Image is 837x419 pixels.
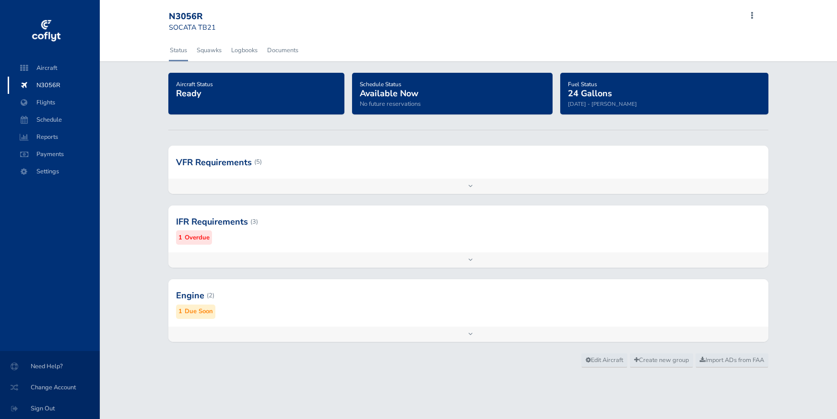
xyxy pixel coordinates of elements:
[17,128,90,146] span: Reports
[169,40,188,61] a: Status
[568,80,597,88] span: Fuel Status
[30,17,62,45] img: coflyt logo
[17,163,90,180] span: Settings
[196,40,223,61] a: Squawks
[360,100,421,108] span: No future reservations
[230,40,259,61] a: Logbooks
[700,356,764,364] span: Import ADs from FAA
[360,80,401,88] span: Schedule Status
[266,40,299,61] a: Documents
[12,400,88,417] span: Sign Out
[17,59,90,77] span: Aircraft
[581,353,627,368] a: Edit Aircraft
[630,353,693,368] a: Create new group
[17,77,90,94] span: N3056R
[17,111,90,128] span: Schedule
[176,88,201,99] span: Ready
[360,88,418,99] span: Available Now
[169,23,216,32] small: SOCATA TB21
[360,78,418,100] a: Schedule StatusAvailable Now
[568,100,637,108] small: [DATE] - [PERSON_NAME]
[169,11,238,22] div: N3056R
[634,356,689,364] span: Create new group
[17,146,90,163] span: Payments
[568,88,612,99] span: 24 Gallons
[12,358,88,375] span: Need Help?
[185,233,210,243] small: Overdue
[696,353,768,368] a: Import ADs from FAA
[176,80,213,88] span: Aircraft Status
[185,306,213,317] small: Due Soon
[586,356,623,364] span: Edit Aircraft
[17,94,90,111] span: Flights
[12,379,88,396] span: Change Account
